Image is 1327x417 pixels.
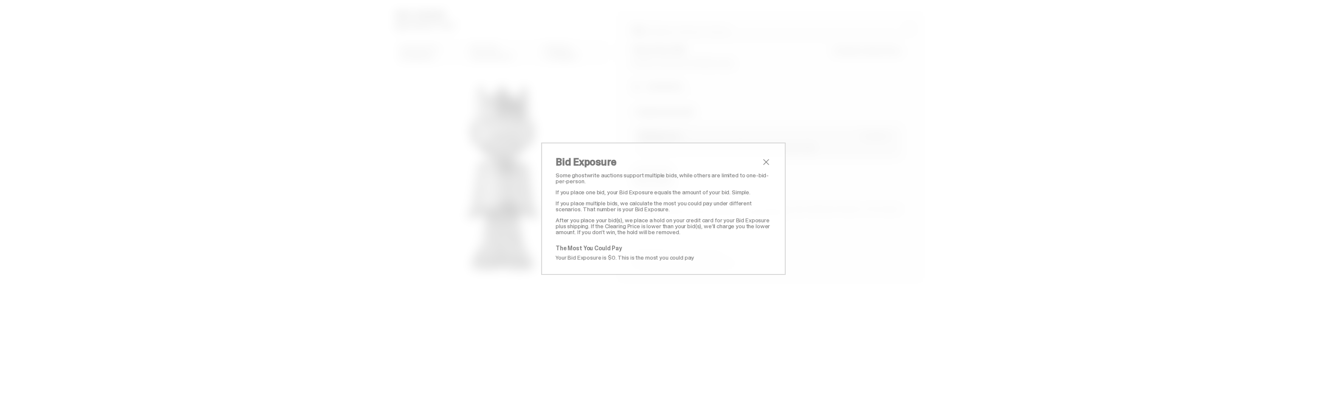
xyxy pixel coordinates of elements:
[556,189,771,195] p: If you place one bid, your Bid Exposure equals the amount of your bid. Simple.
[761,157,771,167] button: close
[556,245,771,251] p: The Most You Could Pay
[556,200,771,212] p: If you place multiple bids, we calculate the most you could pay under different scenarios. That n...
[556,157,761,167] h2: Bid Exposure
[556,217,771,235] p: After you place your bid(s), we place a hold on your credit card for your Bid Exposure plus shipp...
[556,255,771,260] p: Your Bid Exposure is $0. This is the most you could pay
[556,172,771,184] p: Some ghostwrite auctions support multiple bids, while others are limited to one-bid-per-person.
